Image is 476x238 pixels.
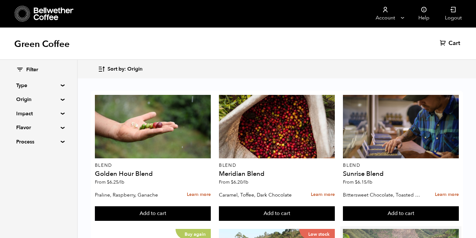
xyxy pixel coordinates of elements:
h4: Golden Hour Blend [95,171,211,177]
p: Caramel, Toffee, Dark Chocolate [219,190,298,200]
p: Blend [95,163,211,168]
summary: Process [16,138,61,146]
span: $ [107,179,109,185]
p: Praline, Raspberry, Ganache [95,190,174,200]
p: Blend [343,163,459,168]
button: Add to cart [95,206,211,221]
h4: Sunrise Blend [343,171,459,177]
span: From [219,179,248,185]
p: Bittersweet Chocolate, Toasted Marshmallow, Candied Orange, Praline [343,190,422,200]
span: Sort by: Origin [108,66,142,73]
a: Cart [440,40,462,47]
a: Learn more [187,188,211,202]
span: /lb [367,179,372,185]
span: From [95,179,124,185]
a: Learn more [435,188,459,202]
button: Add to cart [343,206,459,221]
h1: Green Coffee [14,38,70,50]
p: Blend [219,163,335,168]
span: Filter [26,66,38,74]
summary: Flavor [16,124,61,131]
button: Sort by: Origin [98,62,142,77]
button: Add to cart [219,206,335,221]
bdi: 6.15 [355,179,372,185]
summary: Origin [16,96,61,103]
span: Cart [448,40,460,47]
span: $ [231,179,233,185]
a: Learn more [311,188,335,202]
span: $ [355,179,357,185]
span: /lb [119,179,124,185]
bdi: 6.20 [231,179,248,185]
span: From [343,179,372,185]
span: /lb [243,179,248,185]
h4: Meridian Blend [219,171,335,177]
bdi: 6.25 [107,179,124,185]
summary: Impact [16,110,61,118]
summary: Type [16,82,61,89]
